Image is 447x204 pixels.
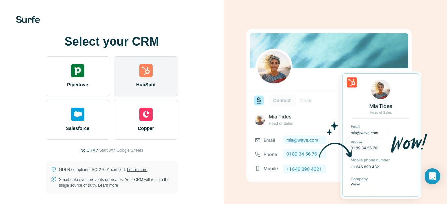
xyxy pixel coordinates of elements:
[139,108,153,121] img: copper's logo
[425,168,440,184] div: Open Intercom Messenger
[71,108,84,121] img: salesforce's logo
[67,81,88,88] span: Pipedrive
[127,167,147,172] a: Learn more
[16,16,40,23] img: Surfe's logo
[98,183,118,188] a: Learn more
[99,147,143,153] button: Start with Google Sheets
[136,81,156,88] span: HubSpot
[80,147,98,153] p: No CRM?
[71,64,84,77] img: pipedrive's logo
[46,35,178,48] h1: Select your CRM
[59,177,173,188] p: Smart data sync prevents duplicates. Your CRM will remain the single source of truth.
[66,125,89,132] span: Salesforce
[139,64,153,77] img: hubspot's logo
[138,125,154,132] span: Copper
[59,167,147,173] p: GDPR compliant. ISO-27001 certified.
